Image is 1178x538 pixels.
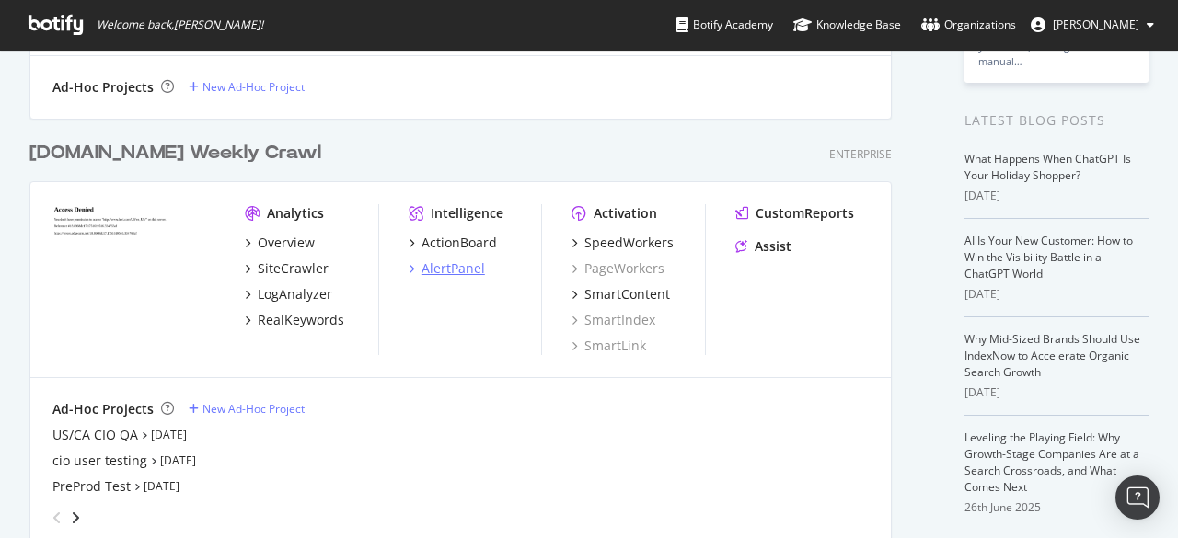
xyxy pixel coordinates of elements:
a: [DOMAIN_NAME] Weekly Crawl [29,140,329,166]
div: AlertPanel [422,259,485,278]
a: SmartLink [572,337,646,355]
a: [DATE] [151,427,187,442]
a: PageWorkers [572,259,664,278]
div: CustomReports [756,204,854,223]
a: US/CA CIO QA [52,426,138,444]
div: 26th June 2025 [964,499,1149,516]
div: LogAnalyzer [258,285,332,303]
a: What Happens When ChatGPT Is Your Holiday Shopper? [964,151,1131,183]
div: RealKeywords [258,311,344,329]
div: Latest Blog Posts [964,110,1149,131]
div: SmartContent [584,285,670,303]
a: New Ad-Hoc Project [189,79,305,95]
div: [DATE] [964,188,1149,204]
div: ActionBoard [422,234,497,252]
a: PreProd Test [52,477,131,496]
div: Analytics [267,204,324,223]
div: Overview [258,234,315,252]
div: SpeedWorkers [584,234,674,252]
div: Ad-Hoc Projects [52,78,154,97]
a: ActionBoard [409,234,497,252]
a: AI Is Your New Customer: How to Win the Visibility Battle in a ChatGPT World [964,233,1133,281]
div: Enterprise [829,146,892,162]
a: Assist [735,237,791,256]
a: SmartIndex [572,311,655,329]
div: Open Intercom Messenger [1115,475,1160,520]
a: SpeedWorkers [572,234,674,252]
div: Assist [755,237,791,256]
div: angle-right [69,509,82,527]
div: Knowledge Base [793,16,901,34]
a: [DATE] [144,478,179,494]
a: New Ad-Hoc Project [189,401,305,417]
a: Leveling the Playing Field: Why Growth-Stage Companies Are at a Search Crossroads, and What Comes... [964,429,1139,495]
a: Why Mid-Sized Brands Should Use IndexNow to Accelerate Organic Search Growth [964,331,1140,380]
a: Overview [245,234,315,252]
a: RealKeywords [245,311,344,329]
div: [DATE] [964,286,1149,303]
div: [DATE] [964,384,1149,401]
span: Richard Hanrahan [1053,17,1139,32]
div: [DOMAIN_NAME] Weekly Crawl [29,140,321,166]
a: AlertPanel [409,259,485,278]
div: Activation [594,204,657,223]
div: Intelligence [431,204,503,223]
div: Botify Academy [676,16,773,34]
a: SmartContent [572,285,670,303]
a: CustomReports [735,204,854,223]
div: angle-left [45,503,69,532]
img: Levi.com [52,204,215,335]
div: SiteCrawler [258,259,329,278]
div: Organizations [921,16,1016,34]
a: cio user testing [52,452,147,470]
span: Welcome back, [PERSON_NAME] ! [97,17,263,32]
a: LogAnalyzer [245,285,332,303]
div: New Ad-Hoc Project [202,401,305,417]
a: SiteCrawler [245,259,329,278]
div: New Ad-Hoc Project [202,79,305,95]
a: [DATE] [160,452,196,468]
div: Ad-Hoc Projects [52,400,154,418]
button: [PERSON_NAME] [1016,10,1169,40]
